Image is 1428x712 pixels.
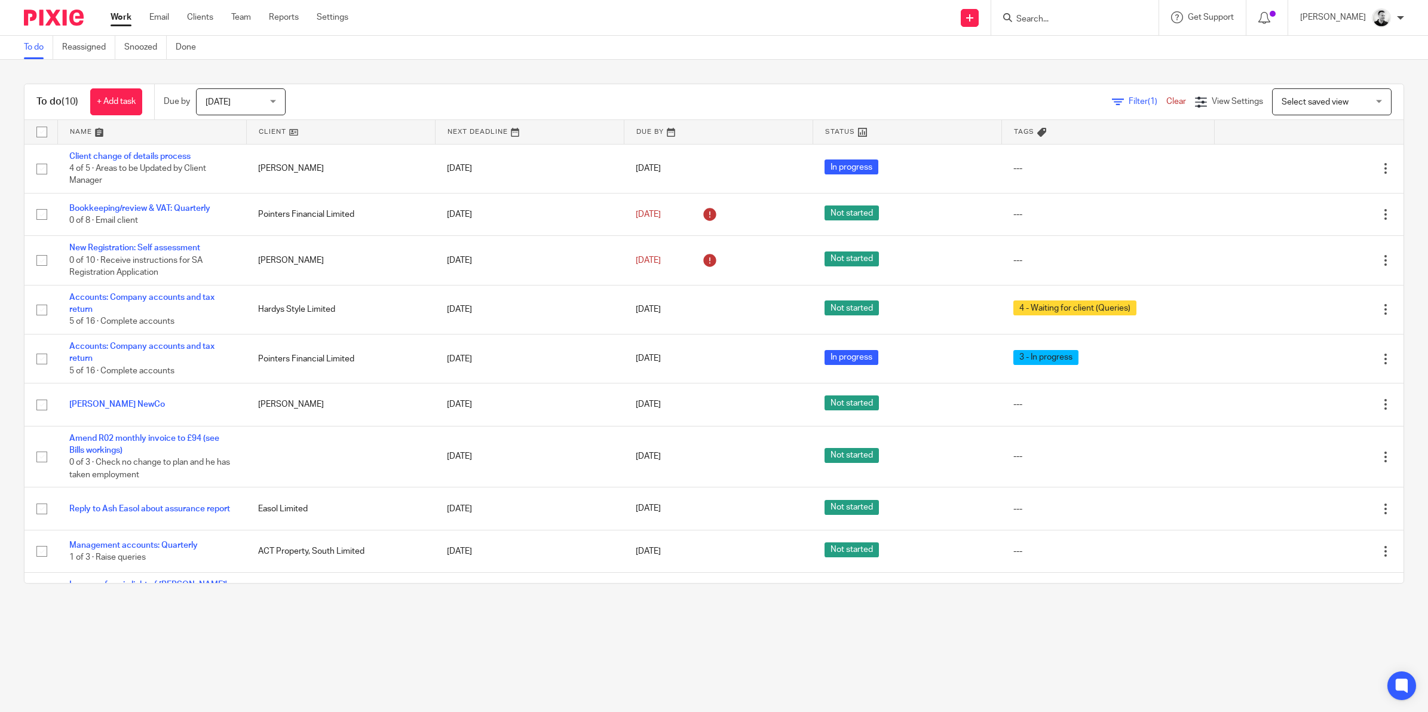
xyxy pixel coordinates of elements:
span: In progress [825,159,878,174]
a: Settings [317,11,348,23]
span: [DATE] [636,256,661,265]
span: [DATE] [636,210,661,219]
img: Pixie [24,10,84,26]
a: To do [24,36,53,59]
span: 0 of 8 · Email client [69,216,138,225]
div: --- [1013,450,1203,462]
td: [PERSON_NAME] [246,144,435,193]
span: 5 of 16 · Complete accounts [69,367,174,375]
a: Reply to Ash Easol about assurance report [69,505,230,513]
td: [DATE] [435,487,624,530]
td: Hardys Style Limited [246,285,435,334]
span: 4 of 5 · Areas to be Updated by Client Manager [69,164,206,185]
td: Pointers Financial Limited [246,193,435,235]
td: [DATE] [435,383,624,426]
input: Search [1015,14,1123,25]
div: --- [1013,162,1203,174]
td: [DATE] [435,573,624,634]
span: 0 of 10 · Receive instructions for SA Registration Application [69,256,203,277]
a: New Registration: Self assessment [69,244,200,252]
span: 3 - In progress [1013,350,1078,365]
div: --- [1013,503,1203,515]
td: [DATE] [435,334,624,383]
span: Not started [825,448,879,463]
span: 0 of 3 · Check no change to plan and he has taken employment [69,459,230,480]
a: Clear [1166,97,1186,106]
a: Email [149,11,169,23]
span: 5 of 16 · Complete accounts [69,318,174,326]
img: Dave_2025.jpg [1372,8,1391,27]
h1: To do [36,96,78,108]
a: Clients [187,11,213,23]
a: Accounts: Company accounts and tax return [69,293,214,314]
div: --- [1013,254,1203,266]
span: 4 - Waiting for client (Queries) [1013,300,1136,315]
td: ACT Property, South Limited [246,530,435,572]
td: [DATE] [435,236,624,285]
span: [DATE] [636,355,661,363]
a: Team [231,11,251,23]
a: Reassigned [62,36,115,59]
a: Management accounts: Quarterly [69,541,198,550]
span: 1 of 3 · Raise queries [69,553,146,561]
span: [DATE] [206,98,231,106]
span: [DATE] [636,400,661,409]
a: [PERSON_NAME] NewCo [69,400,165,409]
span: Select saved view [1282,98,1349,106]
td: [DATE] [435,426,624,487]
a: Reports [269,11,299,23]
a: + Add task [90,88,142,115]
td: [DATE] [435,285,624,334]
span: Not started [825,500,879,515]
span: Not started [825,251,879,266]
span: Not started [825,395,879,410]
span: [DATE] [636,164,661,173]
span: [DATE] [636,547,661,556]
span: Filter [1129,97,1166,106]
span: Not started [825,205,879,220]
span: View Settings [1212,97,1263,106]
p: Due by [164,96,190,108]
div: --- [1013,398,1203,410]
td: [PERSON_NAME] [246,383,435,426]
a: Work [111,11,131,23]
div: --- [1013,545,1203,557]
p: [PERSON_NAME] [1300,11,1366,23]
span: [DATE] [636,305,661,314]
a: Done [176,36,205,59]
a: Snoozed [124,36,167,59]
span: [DATE] [636,453,661,461]
span: [DATE] [636,505,661,513]
div: --- [1013,208,1203,220]
td: Easol Limited [246,487,435,530]
a: Increase fees in light of [PERSON_NAME]'s pension [69,581,231,601]
span: Not started [825,542,879,557]
a: Accounts: Company accounts and tax return [69,342,214,363]
span: In progress [825,350,878,365]
td: [DATE] [435,193,624,235]
a: Bookkeeping/review & VAT: Quarterly [69,204,210,213]
td: Pointers Financial Limited [246,334,435,383]
span: Tags [1014,128,1034,135]
a: Client change of details process [69,152,191,161]
span: Not started [825,300,879,315]
td: [DATE] [435,530,624,572]
span: (1) [1148,97,1157,106]
td: [DATE] [435,144,624,193]
a: Amend R02 monthly invoice to £94 (see Bills workings) [69,434,219,455]
td: [PERSON_NAME] [246,236,435,285]
td: Easol Limited [246,573,435,634]
span: (10) [62,97,78,106]
span: Get Support [1188,13,1234,22]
